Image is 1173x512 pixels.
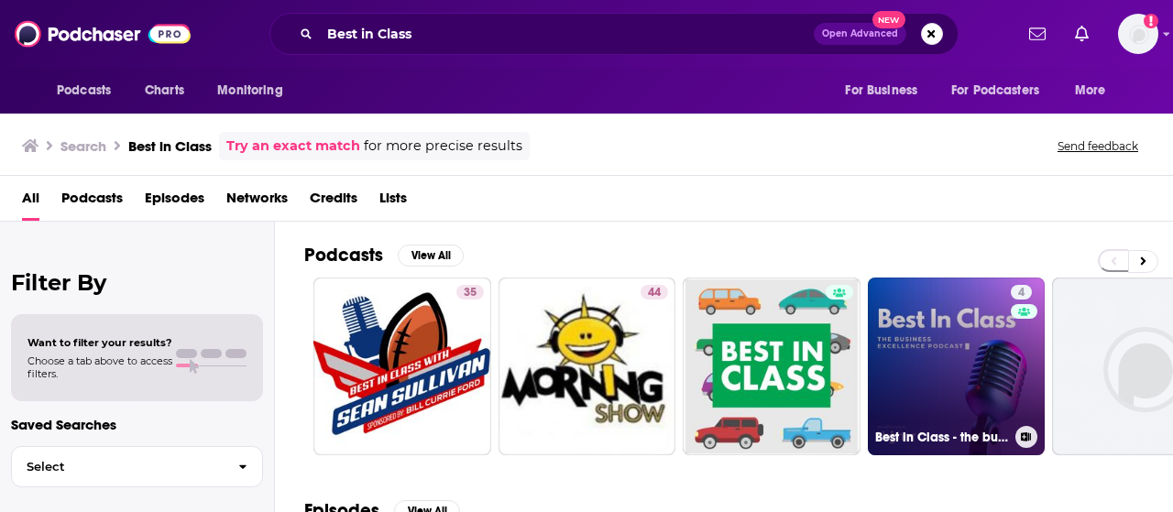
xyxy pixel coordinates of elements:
button: Show profile menu [1118,14,1158,54]
div: Search podcasts, credits, & more... [269,13,959,55]
a: Charts [133,73,195,108]
span: 4 [1018,284,1025,302]
p: Saved Searches [11,416,263,433]
button: open menu [832,73,940,108]
a: 44 [499,278,676,455]
a: 44 [641,285,668,300]
button: Send feedback [1052,138,1144,154]
span: Select [12,461,224,473]
button: open menu [1062,73,1129,108]
span: Charts [145,78,184,103]
span: Want to filter your results? [27,336,172,349]
span: Choose a tab above to access filters. [27,354,172,380]
span: Logged in as sally.brown [1118,14,1158,54]
h2: Podcasts [304,244,383,267]
a: Networks [226,183,288,221]
span: More [1075,78,1106,103]
h3: Best in Class - the business excellence podcast [875,430,1008,445]
button: Select [11,446,263,487]
input: Search podcasts, credits, & more... [320,19,814,49]
button: View All [398,245,464,267]
h2: Filter By [11,269,263,296]
span: 35 [464,284,477,302]
button: open menu [204,73,306,108]
h3: Best in Class [128,137,212,155]
a: 4Best in Class - the business excellence podcast [868,278,1046,455]
a: Podcasts [61,183,123,221]
span: Monitoring [217,78,282,103]
a: 35 [456,285,484,300]
img: Podchaser - Follow, Share and Rate Podcasts [15,16,191,51]
h3: Search [60,137,106,155]
a: PodcastsView All [304,244,464,267]
a: 4 [1011,285,1032,300]
span: New [872,11,905,28]
a: Lists [379,183,407,221]
span: 44 [648,284,661,302]
img: User Profile [1118,14,1158,54]
span: Open Advanced [822,29,898,38]
span: for more precise results [364,136,522,157]
button: Open AdvancedNew [814,23,906,45]
span: For Podcasters [951,78,1039,103]
a: Show notifications dropdown [1022,18,1053,49]
button: open menu [939,73,1066,108]
svg: Add a profile image [1144,14,1158,28]
button: open menu [44,73,135,108]
a: All [22,183,39,221]
a: 35 [313,278,491,455]
a: Try an exact match [226,136,360,157]
span: Podcasts [57,78,111,103]
a: Credits [310,183,357,221]
a: Episodes [145,183,204,221]
span: For Business [845,78,917,103]
a: Show notifications dropdown [1068,18,1096,49]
